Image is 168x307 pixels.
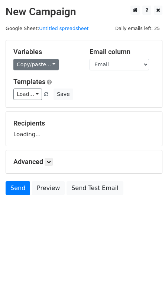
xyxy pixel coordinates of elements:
[13,119,155,139] div: Loading...
[39,26,88,31] a: Untitled spreadsheet
[13,158,155,166] h5: Advanced
[6,6,162,18] h2: New Campaign
[90,48,155,56] h5: Email column
[13,78,45,86] a: Templates
[13,59,59,70] a: Copy/paste...
[6,26,89,31] small: Google Sheet:
[67,181,123,195] a: Send Test Email
[113,24,162,33] span: Daily emails left: 25
[131,271,168,307] iframe: Chat Widget
[13,119,155,127] h5: Recipients
[13,89,42,100] a: Load...
[6,181,30,195] a: Send
[113,26,162,31] a: Daily emails left: 25
[32,181,65,195] a: Preview
[54,89,73,100] button: Save
[13,48,78,56] h5: Variables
